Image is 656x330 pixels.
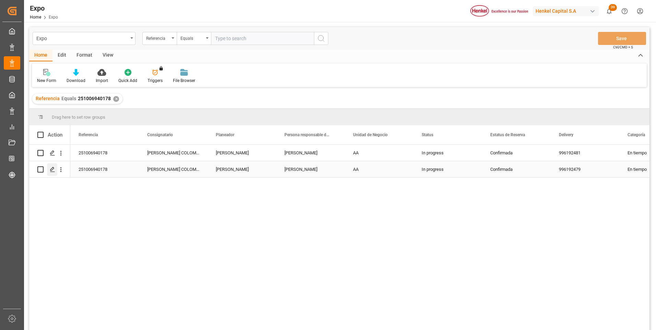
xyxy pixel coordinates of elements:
div: [PERSON_NAME] COLOMBIANA S.A.S. [139,161,208,177]
div: AA [345,161,413,177]
a: Home [30,15,41,20]
div: 251006940178 [70,161,139,177]
div: Confirmada [490,162,542,177]
button: open menu [177,32,211,45]
div: Import [96,78,108,84]
span: Status [422,132,433,137]
button: Henkel Capital S.A [533,4,601,17]
div: File Browser [173,78,195,84]
div: Equals [180,34,204,42]
span: Categoría [628,132,645,137]
span: Estatus de Reserva [490,132,525,137]
span: Drag here to set row groups [52,115,105,120]
span: Unidad de Negocio [353,132,388,137]
div: Format [71,50,97,61]
div: Home [29,50,52,61]
span: Ctrl/CMD + S [613,45,633,50]
div: Referencia [146,34,169,42]
button: show 39 new notifications [601,3,617,19]
div: In progress [413,161,482,177]
div: New Form [37,78,56,84]
div: Edit [52,50,71,61]
button: search button [314,32,328,45]
div: Henkel Capital S.A [533,6,599,16]
span: Referencia [36,96,60,101]
button: Help Center [617,3,632,19]
span: Consignatario [147,132,173,137]
span: Equals [61,96,76,101]
button: open menu [142,32,177,45]
div: [PERSON_NAME] COLOMBIANA S.A.S. [139,145,208,161]
span: Planeador [216,132,234,137]
div: Press SPACE to select this row. [29,161,70,178]
div: Quick Add [118,78,137,84]
div: [PERSON_NAME] [208,145,276,161]
div: [PERSON_NAME] [276,145,345,161]
input: Type to search [211,32,314,45]
div: Press SPACE to select this row. [29,145,70,161]
span: 39 [609,4,617,11]
div: 251006940178 [70,145,139,161]
div: AA [345,145,413,161]
span: Referencia [79,132,98,137]
div: Download [67,78,85,84]
div: Expo [30,3,58,13]
span: 251006940178 [78,96,111,101]
span: Delivery [559,132,573,137]
button: Save [598,32,646,45]
div: Confirmada [490,145,542,161]
div: ✕ [113,96,119,102]
div: 996192479 [551,161,619,177]
div: [PERSON_NAME] [208,161,276,177]
span: Persona responsable de seguimiento [284,132,330,137]
div: [PERSON_NAME] [276,161,345,177]
img: Henkel%20logo.jpg_1689854090.jpg [470,5,528,17]
div: 996192481 [551,145,619,161]
div: View [97,50,118,61]
div: Expo [36,34,128,42]
button: open menu [33,32,136,45]
div: Action [48,132,62,138]
div: In progress [413,145,482,161]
